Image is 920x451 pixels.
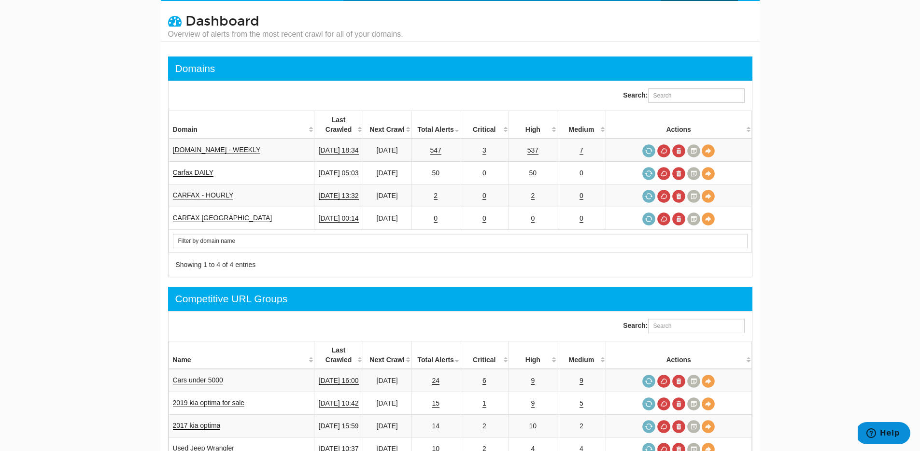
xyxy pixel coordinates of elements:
a: 0 [580,192,583,200]
a: Crawl History [687,397,700,410]
a: [DOMAIN_NAME] - WEEKLY [173,146,261,154]
a: Delete most recent audit [672,144,685,157]
a: 0 [580,214,583,223]
a: [DATE] 05:03 [319,169,359,177]
a: Cancel in-progress audit [657,167,670,180]
a: 2017 kia optima [173,422,221,430]
td: [DATE] [363,392,411,415]
span: Dashboard [185,13,259,29]
th: Critical: activate to sort column descending [460,111,509,139]
a: Request a crawl [642,144,655,157]
a: 547 [430,146,441,155]
td: [DATE] [363,207,411,230]
a: View Domain Overview [702,190,715,203]
a: 0 [482,214,486,223]
th: Total Alerts: activate to sort column ascending [411,111,460,139]
a: 2 [531,192,535,200]
a: Delete most recent audit [672,167,685,180]
th: Next Crawl: activate to sort column descending [363,341,411,369]
a: Request a crawl [642,190,655,203]
a: Delete most recent audit [672,397,685,410]
th: Total Alerts: activate to sort column ascending [411,341,460,369]
td: [DATE] [363,415,411,437]
a: View Domain Overview [702,397,715,410]
th: High: activate to sort column descending [509,111,557,139]
a: [DATE] 16:00 [319,377,359,385]
th: Last Crawled: activate to sort column descending [314,111,363,139]
a: [DATE] 18:34 [319,146,359,155]
a: 6 [482,377,486,385]
a: Crawl History [687,375,700,388]
iframe: Opens a widget where you can find more information [858,422,910,446]
a: Delete most recent audit [672,190,685,203]
a: Request a crawl [642,375,655,388]
a: Delete most recent audit [672,212,685,225]
div: Competitive URL Groups [175,292,288,306]
a: View Domain Overview [702,212,715,225]
a: 2 [434,192,438,200]
td: [DATE] [363,184,411,207]
a: 7 [580,146,583,155]
a: Request a crawl [642,167,655,180]
a: [DATE] 13:32 [319,192,359,200]
a: 10 [529,422,537,430]
th: Critical: activate to sort column descending [460,341,509,369]
input: Search: [648,319,745,333]
i:  [168,14,182,28]
a: 0 [531,214,535,223]
a: View Domain Overview [702,167,715,180]
input: Search: [648,88,745,103]
a: 50 [432,169,439,177]
a: [DATE] 15:59 [319,422,359,430]
a: 2 [580,422,583,430]
a: View Domain Overview [702,144,715,157]
a: Request a crawl [642,212,655,225]
a: [DATE] 10:42 [319,399,359,408]
a: Crawl History [687,420,700,433]
a: 2019 kia optima for sale [173,399,245,407]
th: Medium: activate to sort column descending [557,111,606,139]
th: Actions: activate to sort column ascending [606,341,751,369]
a: 14 [432,422,439,430]
a: Delete most recent audit [672,375,685,388]
a: 0 [482,192,486,200]
a: 0 [434,214,438,223]
a: 0 [482,169,486,177]
a: CARFAX [GEOGRAPHIC_DATA] [173,214,272,222]
a: Delete most recent audit [672,420,685,433]
a: 537 [527,146,538,155]
a: CARFAX - HOURLY [173,191,234,199]
th: Actions: activate to sort column ascending [606,111,751,139]
th: Next Crawl: activate to sort column descending [363,111,411,139]
a: Cancel in-progress audit [657,190,670,203]
td: [DATE] [363,369,411,392]
a: 24 [432,377,439,385]
a: Cancel in-progress audit [657,420,670,433]
a: Carfax DAILY [173,169,214,177]
a: 9 [580,377,583,385]
label: Search: [623,88,744,103]
a: 3 [482,146,486,155]
th: Last Crawled: activate to sort column descending [314,341,363,369]
a: Cancel in-progress audit [657,397,670,410]
a: 15 [432,399,439,408]
th: High: activate to sort column descending [509,341,557,369]
th: Domain: activate to sort column ascending [169,111,314,139]
a: 0 [580,169,583,177]
a: Cancel in-progress audit [657,375,670,388]
a: Crawl History [687,167,700,180]
a: Request a crawl [642,397,655,410]
label: Search: [623,319,744,333]
a: Cancel in-progress audit [657,144,670,157]
a: 50 [529,169,537,177]
th: Name: activate to sort column ascending [169,341,314,369]
a: 2 [482,422,486,430]
a: View Domain Overview [702,375,715,388]
th: Medium: activate to sort column descending [557,341,606,369]
input: Search [173,234,748,248]
a: Crawl History [687,212,700,225]
a: Cars under 5000 [173,376,223,384]
a: 9 [531,399,535,408]
td: [DATE] [363,139,411,162]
